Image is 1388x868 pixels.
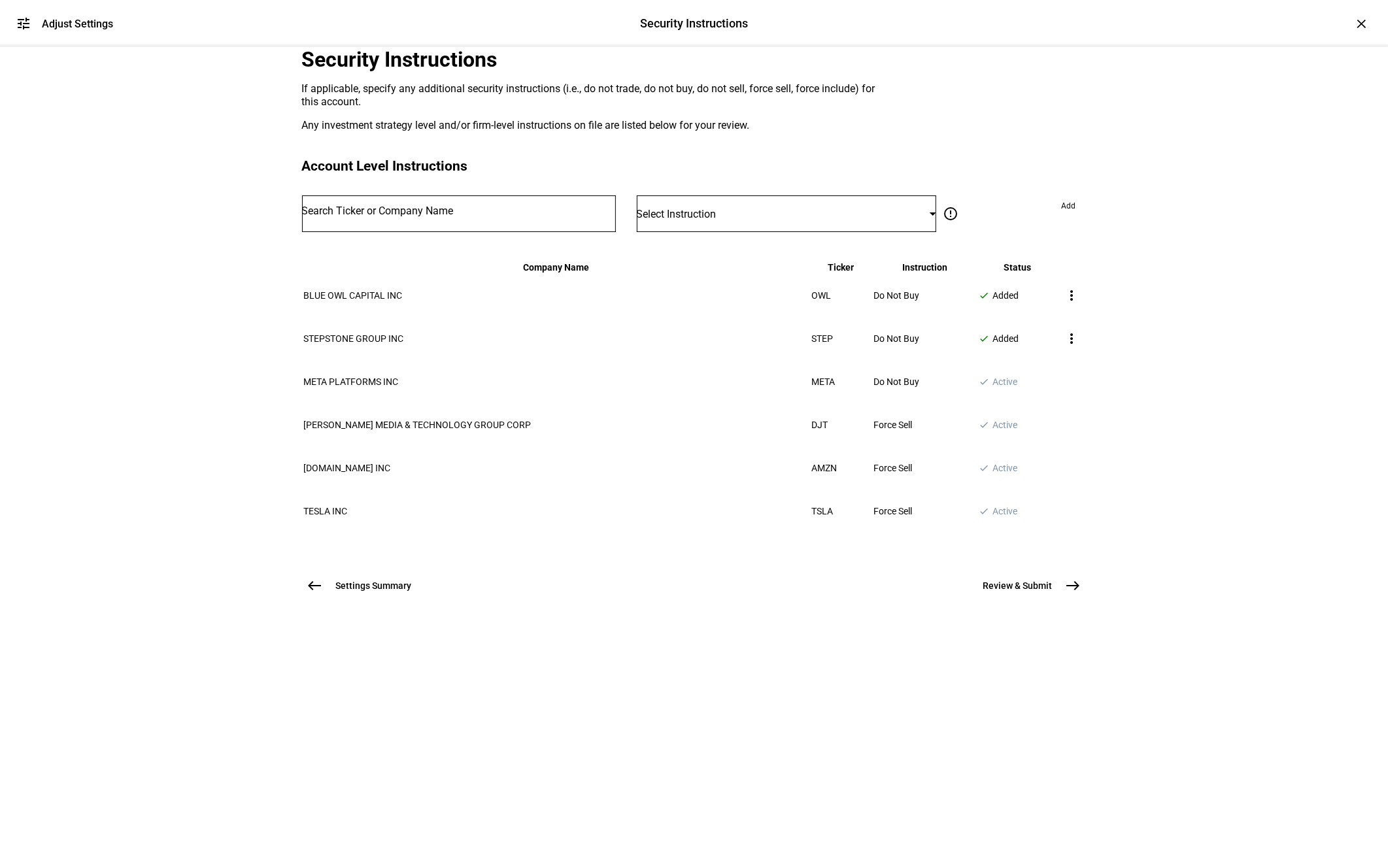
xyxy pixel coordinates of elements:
[979,463,1057,473] div: Active
[304,333,404,344] span: STEPSTONE GROUP INC
[811,506,833,516] span: TSLA
[873,275,977,316] td: Do Not Buy
[902,262,947,273] span: Instruction
[16,16,31,31] mat-icon: tune
[873,361,977,403] td: Do Not Buy
[979,463,990,473] mat-icon: done
[811,376,835,387] span: META
[302,206,616,216] input: Number
[1066,578,1081,593] mat-icon: east
[1064,288,1080,303] mat-icon: more_vert
[1351,13,1372,34] div: ×
[640,15,748,32] div: Security Instructions
[523,262,589,273] span: Company Name
[302,119,890,132] div: Any investment strategy level and/or firm-level instructions on file are listed below for your re...
[302,47,890,72] div: Security Instructions
[979,420,1057,430] div: Active
[302,573,428,599] button: Settings Summary
[968,573,1087,599] button: Review & Submit
[304,506,348,516] span: TESLA INC
[979,376,1057,387] div: Active
[828,262,855,273] span: Ticker
[811,290,831,301] span: OWL
[1064,331,1080,346] mat-icon: more_vert
[943,206,958,222] mat-icon: error_outline
[979,290,1057,301] div: Added
[304,290,403,301] span: BLUE OWL CAPITAL INC
[42,18,113,30] div: Adjust Settings
[979,506,990,516] mat-icon: done
[811,333,833,344] span: STEP
[873,447,977,489] td: Force Sell
[302,82,890,108] div: If applicable, specify any additional security instructions (i.e., do not trade, do not buy, do n...
[979,333,990,344] mat-icon: done
[983,579,1053,592] span: Review & Submit
[979,290,990,301] mat-icon: done
[811,463,837,473] span: AMZN
[979,333,1057,344] div: Added
[979,420,990,430] mat-icon: done
[873,404,977,446] td: Force Sell
[304,376,399,387] span: META PLATFORMS INC
[873,318,977,359] td: Do Not Buy
[979,506,1057,516] div: Active
[307,578,323,593] mat-icon: west
[979,376,990,387] mat-icon: done
[304,463,391,473] span: [DOMAIN_NAME] INC
[1004,262,1032,273] span: Status
[811,420,828,430] span: DJT
[637,208,717,220] span: Select Instruction
[302,158,1087,175] div: Account Level Instructions
[873,490,977,532] td: Force Sell
[304,420,532,430] span: [PERSON_NAME] MEDIA & TECHNOLOGY GROUP CORP
[336,579,412,592] span: Settings Summary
